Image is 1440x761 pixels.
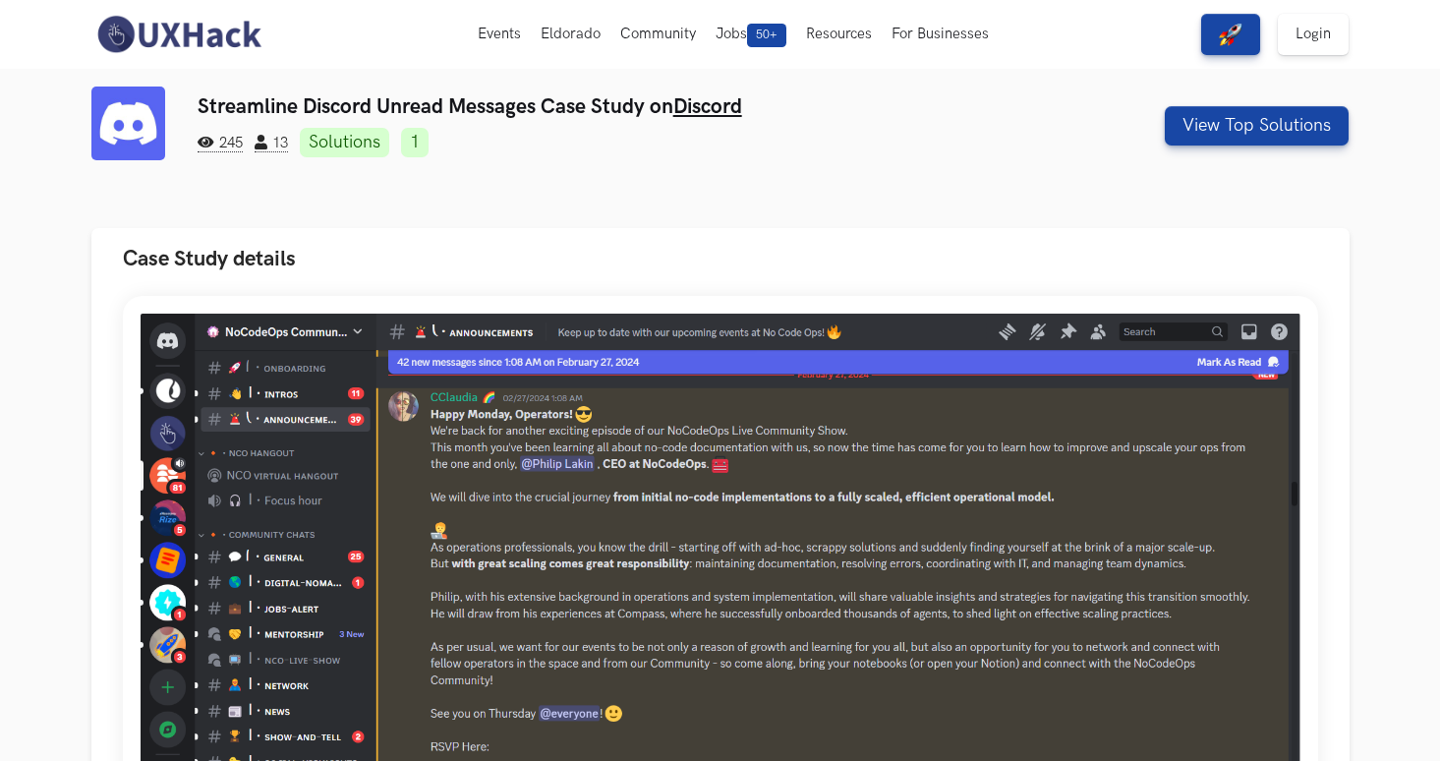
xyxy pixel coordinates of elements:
span: 13 [255,135,288,152]
img: UXHack-logo.png [91,14,266,55]
span: 245 [198,135,243,152]
span: Case Study details [123,246,296,272]
img: rocket [1219,23,1242,46]
span: 50+ [747,24,786,47]
img: Discord logo [91,87,165,160]
button: Case Study details [91,228,1350,290]
button: View Top Solutions [1165,106,1349,146]
a: Solutions [300,128,389,157]
a: Login [1278,14,1349,55]
a: 1 [401,128,429,157]
a: Discord [673,94,742,119]
h3: Streamline Discord Unread Messages Case Study on [198,94,1030,119]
